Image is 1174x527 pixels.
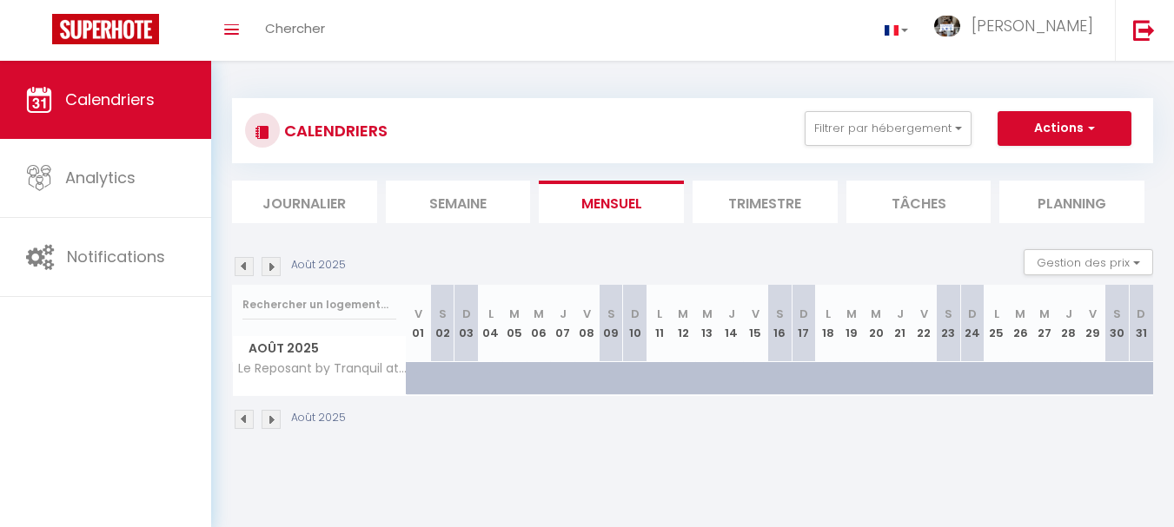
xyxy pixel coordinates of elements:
th: 03 [454,285,479,362]
th: 11 [647,285,672,362]
abbr: S [439,306,447,322]
button: Gestion des prix [1024,249,1153,275]
abbr: M [1015,306,1025,322]
th: 24 [960,285,985,362]
abbr: V [920,306,928,322]
abbr: M [1039,306,1050,322]
th: 28 [1057,285,1081,362]
th: 10 [623,285,647,362]
abbr: V [752,306,759,322]
li: Mensuel [539,181,684,223]
li: Journalier [232,181,377,223]
th: 02 [430,285,454,362]
th: 01 [407,285,431,362]
th: 17 [792,285,816,362]
abbr: M [871,306,881,322]
span: Calendriers [65,89,155,110]
li: Planning [999,181,1144,223]
button: Ouvrir le widget de chat LiveChat [14,7,66,59]
th: 07 [551,285,575,362]
abbr: S [607,306,615,322]
abbr: D [1137,306,1145,322]
abbr: J [560,306,567,322]
span: Notifications [67,246,165,267]
abbr: S [776,306,784,322]
h3: CALENDRIERS [280,111,388,150]
th: 19 [839,285,864,362]
abbr: J [897,306,904,322]
abbr: M [846,306,857,322]
abbr: L [826,306,831,322]
span: Le Reposant by Tranquil at Home [235,362,409,375]
abbr: D [462,306,471,322]
img: ... [934,16,960,36]
abbr: L [657,306,662,322]
th: 06 [527,285,551,362]
th: 20 [864,285,888,362]
li: Tâches [846,181,992,223]
abbr: M [678,306,688,322]
abbr: M [509,306,520,322]
th: 09 [599,285,623,362]
th: 27 [1032,285,1057,362]
img: Super Booking [52,14,159,44]
th: 05 [502,285,527,362]
abbr: M [702,306,713,322]
p: Août 2025 [291,410,346,426]
button: Actions [998,111,1131,146]
p: Août 2025 [291,257,346,273]
th: 04 [479,285,503,362]
th: 25 [985,285,1009,362]
abbr: V [415,306,422,322]
th: 30 [1104,285,1129,362]
input: Rechercher un logement... [242,289,396,320]
abbr: S [1113,306,1121,322]
span: Août 2025 [233,336,406,361]
abbr: D [799,306,808,322]
abbr: J [728,306,735,322]
abbr: V [583,306,591,322]
span: [PERSON_NAME] [972,15,1093,36]
li: Trimestre [693,181,838,223]
th: 21 [888,285,912,362]
th: 18 [816,285,840,362]
abbr: D [968,306,977,322]
th: 13 [695,285,720,362]
button: Filtrer par hébergement [805,111,972,146]
th: 15 [744,285,768,362]
abbr: D [631,306,640,322]
th: 16 [767,285,792,362]
abbr: L [994,306,999,322]
abbr: V [1089,306,1097,322]
th: 31 [1129,285,1153,362]
th: 12 [671,285,695,362]
th: 08 [575,285,600,362]
li: Semaine [386,181,531,223]
span: Chercher [265,19,325,37]
abbr: J [1065,306,1072,322]
th: 29 [1081,285,1105,362]
abbr: S [945,306,952,322]
th: 22 [912,285,937,362]
th: 14 [720,285,744,362]
th: 26 [1008,285,1032,362]
th: 23 [936,285,960,362]
img: logout [1133,19,1155,41]
span: Analytics [65,167,136,188]
abbr: L [488,306,494,322]
abbr: M [534,306,544,322]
